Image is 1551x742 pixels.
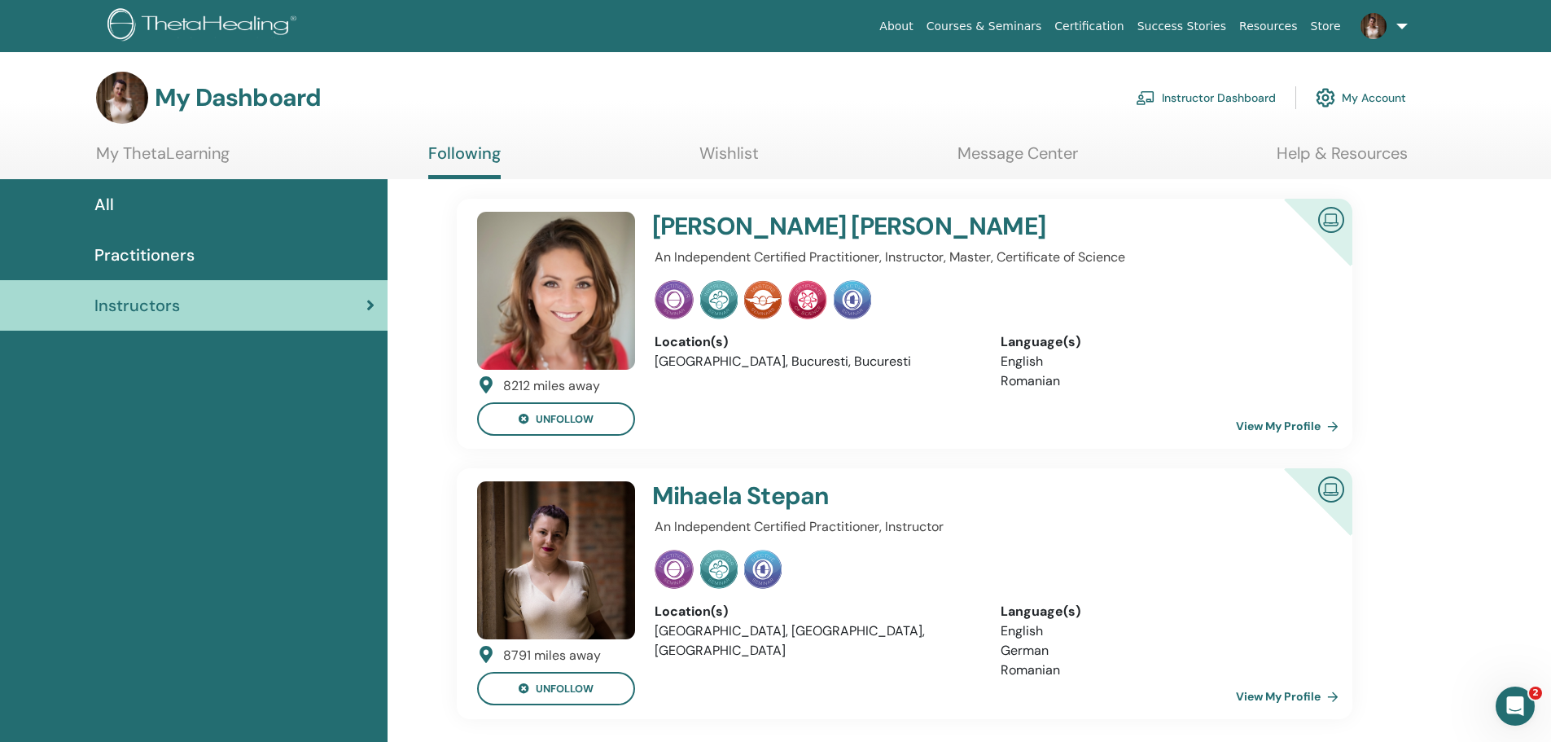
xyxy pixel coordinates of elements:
h4: Mihaela Stepan [652,481,1209,511]
p: An Independent Certified Practitioner, Instructor [655,517,1322,537]
iframe: Intercom live chat [1496,687,1535,726]
li: German [1001,641,1322,661]
a: Wishlist [699,143,759,175]
li: Romanian [1001,371,1322,391]
img: default.jpg [1360,13,1387,39]
a: Resources [1233,11,1304,42]
img: default.jpg [96,72,148,124]
li: English [1001,621,1322,641]
a: Courses & Seminars [920,11,1049,42]
img: Certified Online Instructor [1312,470,1351,507]
h3: My Dashboard [155,83,321,112]
div: Location(s) [655,602,976,621]
img: cog.svg [1316,84,1335,112]
li: Romanian [1001,661,1322,680]
a: About [873,11,919,42]
li: [GEOGRAPHIC_DATA], Bucuresti, Bucuresti [655,352,976,371]
div: 8791 miles away [503,646,601,665]
a: Message Center [957,143,1078,175]
div: Language(s) [1001,332,1322,352]
a: My Account [1316,80,1406,116]
h4: [PERSON_NAME] [PERSON_NAME] [652,212,1209,241]
img: default.jpg [477,212,635,370]
li: English [1001,352,1322,371]
li: [GEOGRAPHIC_DATA], [GEOGRAPHIC_DATA], [GEOGRAPHIC_DATA] [655,621,976,661]
img: logo.png [107,8,302,45]
a: Instructor Dashboard [1136,80,1276,116]
a: Help & Resources [1277,143,1408,175]
div: Language(s) [1001,602,1322,621]
span: Instructors [94,293,180,318]
span: 2 [1529,687,1542,700]
div: Certified Online Instructor [1258,199,1352,292]
a: My ThetaLearning [96,143,230,175]
img: chalkboard-teacher.svg [1136,90,1155,105]
div: Certified Online Instructor [1258,468,1352,562]
a: Success Stories [1131,11,1233,42]
button: unfollow [477,402,635,436]
img: default.jpg [477,481,635,639]
span: All [94,192,114,217]
a: View My Profile [1236,410,1345,442]
div: 8212 miles away [503,376,600,396]
a: View My Profile [1236,680,1345,713]
p: An Independent Certified Practitioner, Instructor, Master, Certificate of Science [655,248,1322,267]
a: Certification [1048,11,1130,42]
a: Following [428,143,501,179]
a: Store [1304,11,1347,42]
span: Practitioners [94,243,195,267]
img: Certified Online Instructor [1312,200,1351,237]
div: Location(s) [655,332,976,352]
button: unfollow [477,672,635,705]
